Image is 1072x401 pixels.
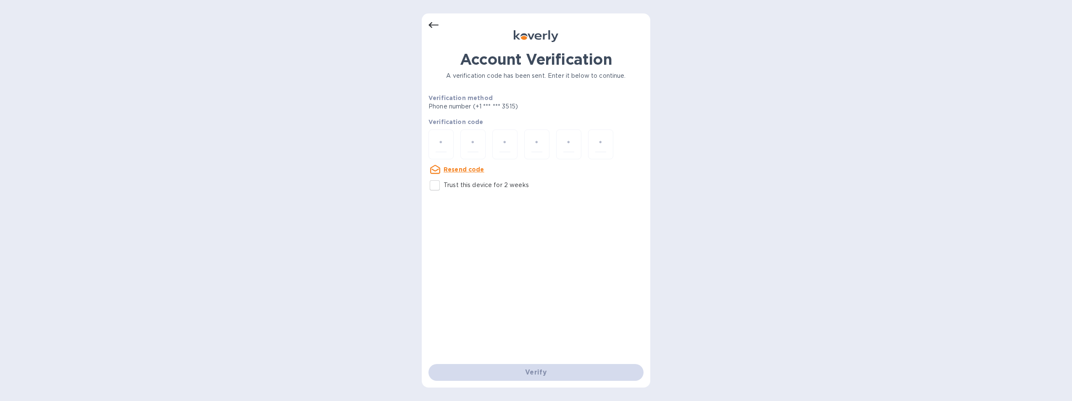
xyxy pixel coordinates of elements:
p: A verification code has been sent. Enter it below to continue. [428,71,644,80]
b: Verification method [428,95,493,101]
p: Phone number (+1 *** *** 3515) [428,102,582,111]
u: Resend code [444,166,484,173]
p: Trust this device for 2 weeks [444,181,529,190]
h1: Account Verification [428,50,644,68]
p: Verification code [428,118,644,126]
